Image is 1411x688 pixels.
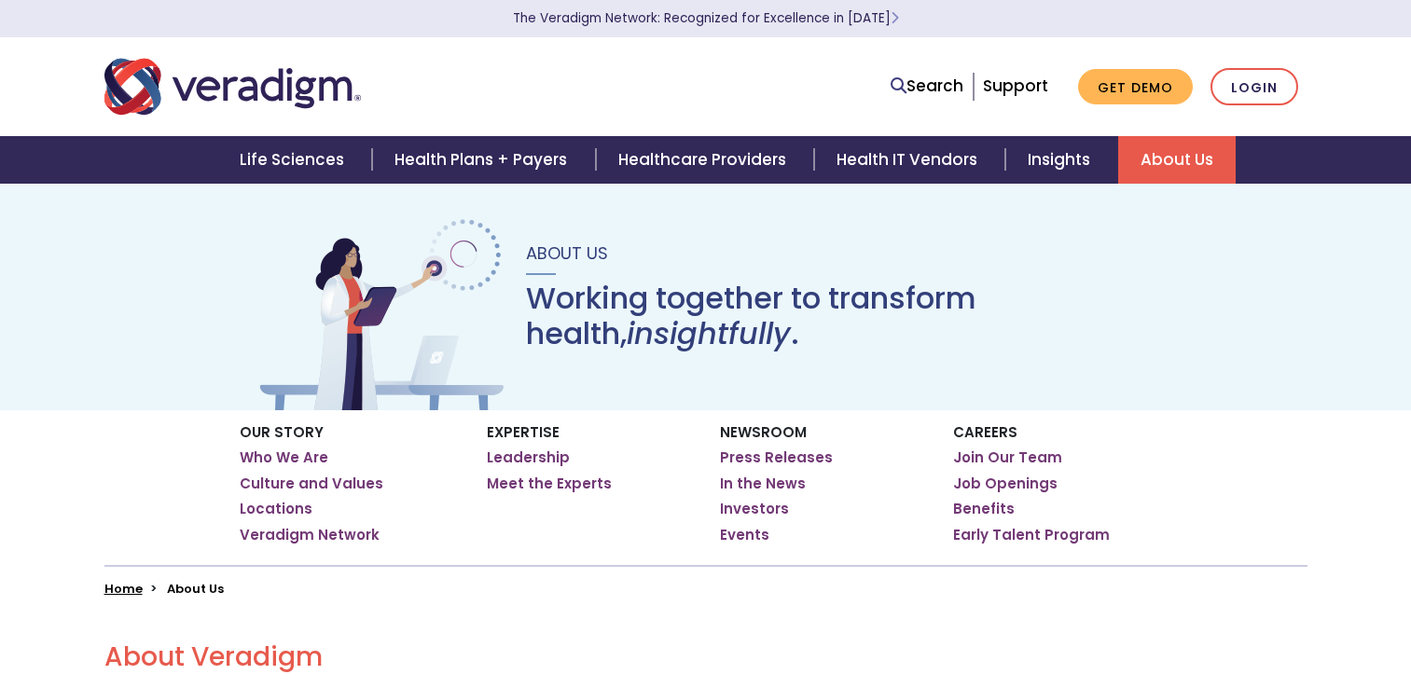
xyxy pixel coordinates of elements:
[1118,136,1236,184] a: About Us
[104,580,143,598] a: Home
[953,448,1062,467] a: Join Our Team
[526,241,608,265] span: About Us
[953,500,1015,518] a: Benefits
[240,448,328,467] a: Who We Are
[487,448,570,467] a: Leadership
[953,475,1058,493] a: Job Openings
[953,526,1110,544] a: Early Talent Program
[720,526,769,544] a: Events
[720,500,789,518] a: Investors
[891,9,899,27] span: Learn More
[983,75,1048,97] a: Support
[814,136,1005,184] a: Health IT Vendors
[720,448,833,467] a: Press Releases
[526,281,1156,352] h1: Working together to transform health, .
[240,475,383,493] a: Culture and Values
[240,526,380,544] a: Veradigm Network
[596,136,814,184] a: Healthcare Providers
[720,475,806,493] a: In the News
[513,9,899,27] a: The Veradigm Network: Recognized for Excellence in [DATE]Learn More
[1078,69,1193,105] a: Get Demo
[372,136,595,184] a: Health Plans + Payers
[240,500,312,518] a: Locations
[1005,136,1118,184] a: Insights
[1210,68,1298,106] a: Login
[627,312,791,354] em: insightfully
[891,74,963,99] a: Search
[217,136,372,184] a: Life Sciences
[104,56,361,117] img: Veradigm logo
[104,641,1307,673] h2: About Veradigm
[487,475,612,493] a: Meet the Experts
